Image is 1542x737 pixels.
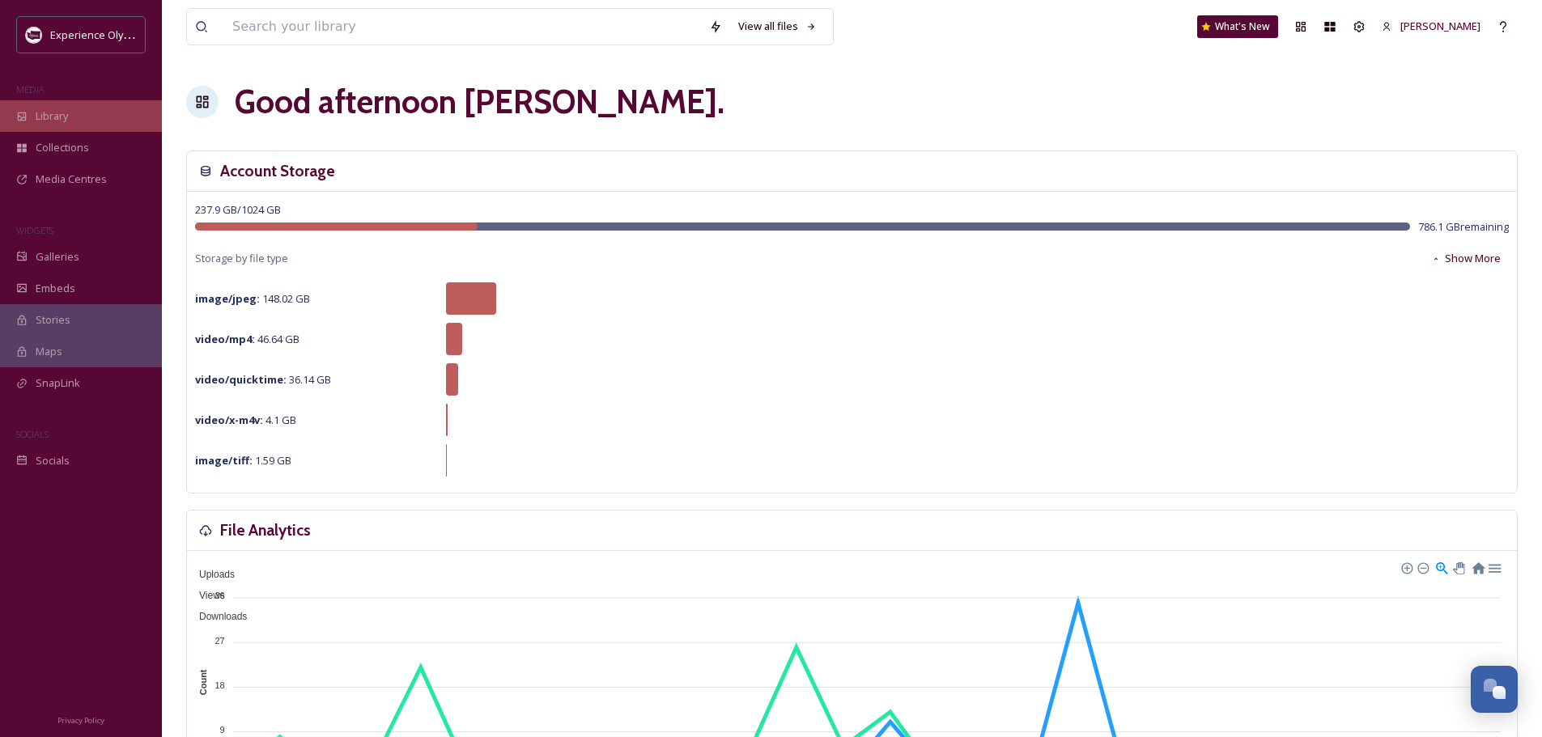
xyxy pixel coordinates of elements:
[235,78,724,126] h1: Good afternoon [PERSON_NAME] .
[195,332,299,346] span: 46.64 GB
[16,83,45,95] span: MEDIA
[57,715,104,726] span: Privacy Policy
[195,332,255,346] strong: video/mp4 :
[36,375,80,391] span: SnapLink
[1453,562,1463,572] div: Panning
[16,224,53,236] span: WIDGETS
[1417,561,1428,573] div: Zoom Out
[195,413,263,427] strong: video/x-m4v :
[195,453,291,468] span: 1.59 GB
[36,249,79,265] span: Galleries
[220,519,311,542] h3: File Analytics
[215,636,224,646] tspan: 27
[36,281,75,296] span: Embeds
[36,140,89,155] span: Collections
[220,159,335,183] h3: Account Storage
[36,312,70,328] span: Stories
[36,344,62,359] span: Maps
[36,172,107,187] span: Media Centres
[195,202,281,217] span: 237.9 GB / 1024 GB
[224,9,701,44] input: Search your library
[187,590,225,601] span: Views
[215,591,224,600] tspan: 36
[36,453,70,468] span: Socials
[57,709,104,729] a: Privacy Policy
[1418,219,1509,235] span: 786.1 GB remaining
[195,372,331,387] span: 36.14 GB
[1471,666,1518,713] button: Open Chat
[1374,11,1489,42] a: [PERSON_NAME]
[1423,243,1509,274] button: Show More
[36,108,68,124] span: Library
[187,569,235,580] span: Uploads
[730,11,825,42] a: View all files
[195,413,296,427] span: 4.1 GB
[195,291,310,306] span: 148.02 GB
[50,27,147,42] span: Experience Olympia
[1400,19,1480,33] span: [PERSON_NAME]
[1471,560,1485,574] div: Reset Zoom
[1487,560,1501,574] div: Menu
[16,428,49,440] span: SOCIALS
[1400,561,1412,573] div: Zoom In
[220,725,225,735] tspan: 9
[1434,560,1448,574] div: Selection Zoom
[215,680,224,690] tspan: 18
[187,611,247,622] span: Downloads
[26,27,42,43] img: download.jpeg
[195,372,287,387] strong: video/quicktime :
[195,291,260,306] strong: image/jpeg :
[1197,15,1278,38] a: What's New
[195,453,253,468] strong: image/tiff :
[198,669,208,695] text: Count
[195,251,288,266] span: Storage by file type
